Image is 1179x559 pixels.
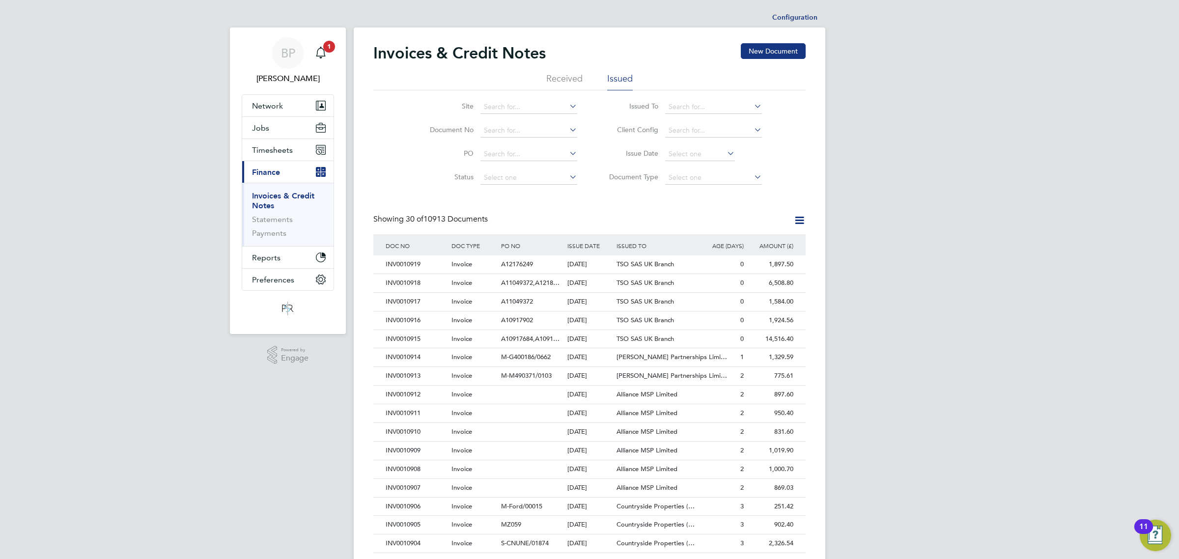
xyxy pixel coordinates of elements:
[501,353,551,361] span: M-G400186/0662
[772,8,817,28] li: Configuration
[501,279,560,287] span: A11049372,A1218…
[230,28,346,334] nav: Main navigation
[311,37,331,69] a: 1
[746,479,796,497] div: 869.03
[252,145,293,155] span: Timesheets
[565,442,615,460] div: [DATE]
[565,386,615,404] div: [DATE]
[746,311,796,330] div: 1,924.56
[740,520,744,529] span: 3
[740,483,744,492] span: 2
[501,260,533,268] span: A12176249
[746,498,796,516] div: 251.42
[740,260,744,268] span: 0
[746,330,796,348] div: 14,516.40
[546,73,583,90] li: Received
[740,502,744,510] span: 3
[617,297,674,306] span: TSO SAS UK Branch
[451,353,472,361] span: Invoice
[565,404,615,422] div: [DATE]
[617,316,674,324] span: TSO SAS UK Branch
[406,214,423,224] span: 30 of
[451,446,472,454] span: Invoice
[746,234,796,257] div: AMOUNT (£)
[565,367,615,385] div: [DATE]
[617,483,677,492] span: Alliance MSP Limited
[451,502,472,510] span: Invoice
[383,367,449,385] div: INV0010913
[451,260,472,268] span: Invoice
[740,371,744,380] span: 2
[383,330,449,348] div: INV0010915
[480,171,577,185] input: Select one
[252,228,286,238] a: Payments
[252,275,294,284] span: Preferences
[740,409,744,417] span: 2
[451,371,472,380] span: Invoice
[499,234,564,257] div: PO NO
[252,123,269,133] span: Jobs
[242,247,334,268] button: Reports
[242,269,334,290] button: Preferences
[602,149,658,158] label: Issue Date
[501,297,533,306] span: A11049372
[383,460,449,478] div: INV0010908
[565,460,615,478] div: [DATE]
[617,335,674,343] span: TSO SAS UK Branch
[242,301,334,316] a: Go to home page
[383,516,449,534] div: INV0010905
[417,102,474,111] label: Site
[1140,520,1171,551] button: Open Resource Center, 11 new notifications
[242,73,334,84] span: Ben Perkin
[451,539,472,547] span: Invoice
[1139,527,1148,539] div: 11
[617,409,677,417] span: Alliance MSP Limited
[323,41,335,53] span: 1
[565,498,615,516] div: [DATE]
[746,293,796,311] div: 1,584.00
[565,534,615,553] div: [DATE]
[451,390,472,398] span: Invoice
[281,47,295,59] span: BP
[740,335,744,343] span: 0
[740,390,744,398] span: 2
[451,465,472,473] span: Invoice
[740,539,744,547] span: 3
[281,354,309,363] span: Engage
[746,423,796,441] div: 831.60
[617,502,695,510] span: Countryside Properties (…
[602,172,658,181] label: Document Type
[746,516,796,534] div: 902.40
[665,100,762,114] input: Search for...
[565,274,615,292] div: [DATE]
[252,191,314,210] a: Invoices & Credit Notes
[451,483,472,492] span: Invoice
[607,73,633,90] li: Issued
[383,311,449,330] div: INV0010916
[746,386,796,404] div: 897.60
[665,171,762,185] input: Select one
[602,102,658,111] label: Issued To
[565,311,615,330] div: [DATE]
[617,539,695,547] span: Countryside Properties (…
[746,274,796,292] div: 6,508.80
[451,427,472,436] span: Invoice
[565,423,615,441] div: [DATE]
[665,124,762,138] input: Search for...
[501,502,542,510] span: M-Ford/00015
[741,43,806,59] button: New Document
[252,101,283,111] span: Network
[617,446,677,454] span: Alliance MSP Limited
[383,404,449,422] div: INV0010911
[501,520,521,529] span: MZ059
[746,367,796,385] div: 775.61
[417,172,474,181] label: Status
[740,297,744,306] span: 0
[451,279,472,287] span: Invoice
[383,234,449,257] div: DOC NO
[383,255,449,274] div: INV0010919
[740,316,744,324] span: 0
[242,161,334,183] button: Finance
[242,37,334,84] a: BP[PERSON_NAME]
[565,348,615,366] div: [DATE]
